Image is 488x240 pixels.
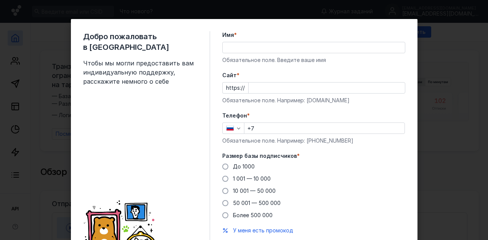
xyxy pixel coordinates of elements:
[233,227,293,234] span: У меня есть промокод
[233,188,276,194] span: 10 001 — 50 000
[222,72,237,79] span: Cайт
[222,56,405,64] div: Обязательное поле. Введите ваше имя
[233,163,255,170] span: До 1000
[222,112,247,119] span: Телефон
[222,137,405,145] div: Обязательное поле. Например: [PHONE_NUMBER]
[233,200,281,206] span: 50 001 — 500 000
[233,212,273,218] span: Более 500 000
[83,59,197,86] span: Чтобы мы могли предоставить вам индивидуальную поддержку, расскажите немного о себе
[222,97,405,104] div: Обязательное поле. Например: [DOMAIN_NAME]
[222,31,234,39] span: Имя
[222,152,297,160] span: Размер базы подписчиков
[233,175,271,182] span: 1 001 — 10 000
[83,31,197,52] span: Добро пожаловать в [GEOGRAPHIC_DATA]
[233,227,293,234] button: У меня есть промокод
